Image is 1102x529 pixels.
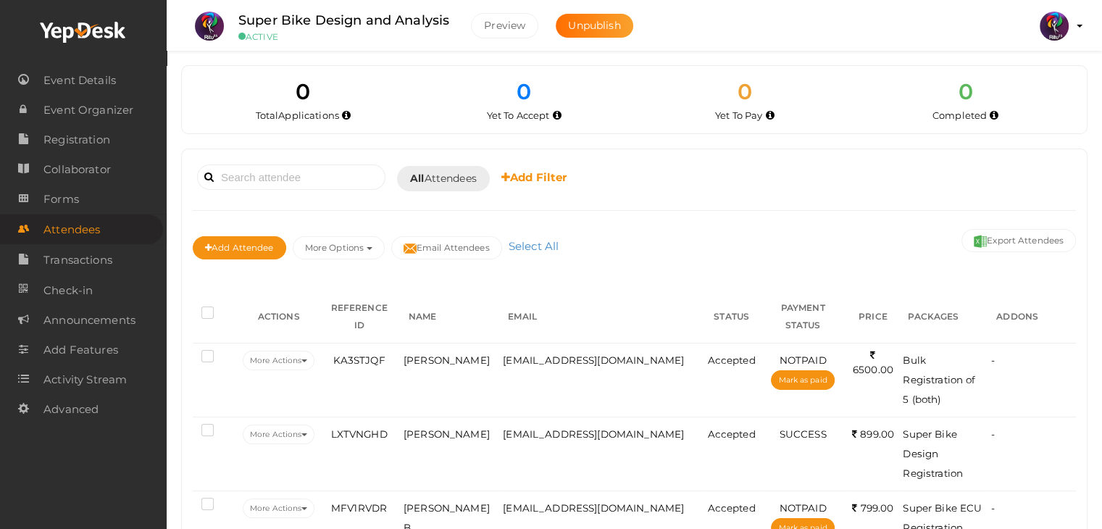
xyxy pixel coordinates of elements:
[471,13,538,38] button: Preview
[243,499,314,518] button: More Actions
[43,155,111,184] span: Collaborator
[499,291,704,343] th: EMAIL
[959,78,973,105] span: 0
[331,502,387,514] span: MFV1RVDR
[903,354,975,405] span: Bulk Registration of 5 (both)
[501,170,567,184] b: Add Filter
[238,10,449,31] label: Super Bike Design and Analysis
[780,428,827,440] span: SUCCESS
[278,109,339,121] span: Applications
[899,291,988,343] th: PACKAGES
[780,354,827,366] span: NOTPAID
[330,302,387,330] span: REFERENCE ID
[404,354,490,366] span: [PERSON_NAME]
[766,112,775,120] i: Accepted by organizer and yet to make payment
[239,291,318,343] th: ACTIONS
[503,428,684,440] span: [EMAIL_ADDRESS][DOMAIN_NAME]
[43,215,100,244] span: Attendees
[331,428,388,440] span: LXTVNGHD
[43,96,133,125] span: Event Organizer
[293,236,385,259] button: More Options
[704,291,759,343] th: STATUS
[556,14,633,38] button: Unpublish
[707,354,755,366] span: Accepted
[404,242,417,255] img: mail-filled.svg
[853,349,893,376] span: 6500.00
[990,112,998,120] i: Accepted and completed payment succesfully
[991,502,995,514] span: -
[553,112,562,120] i: Yet to be accepted by organizer
[342,112,351,120] i: Total number of applications
[391,236,502,259] button: Email Attendees
[988,291,1076,343] th: ADDONS
[991,428,995,440] span: -
[738,78,752,105] span: 0
[715,109,762,121] span: Yet To Pay
[43,365,127,394] span: Activity Stream
[780,502,827,514] span: NOTPAID
[400,291,499,343] th: NAME
[505,239,562,253] a: Select All
[991,354,995,366] span: -
[759,291,847,343] th: PAYMENT STATUS
[847,291,900,343] th: PRICE
[197,164,385,190] input: Search attendee
[43,276,93,305] span: Check-in
[707,502,755,514] span: Accepted
[568,19,620,32] span: Unpublish
[238,31,449,42] small: ACTIVE
[961,229,1076,252] button: Export Attendees
[243,351,314,370] button: More Actions
[333,354,385,366] span: KA3STJQF
[43,246,112,275] span: Transactions
[932,109,987,121] span: Completed
[707,428,755,440] span: Accepted
[852,428,894,440] span: 899.00
[43,306,135,335] span: Announcements
[243,425,314,444] button: More Actions
[487,109,550,121] span: Yet To Accept
[778,375,827,385] span: Mark as paid
[903,428,963,479] span: Super Bike Design Registration
[43,336,118,365] span: Add Features
[503,354,684,366] span: [EMAIL_ADDRESS][DOMAIN_NAME]
[43,125,110,154] span: Registration
[193,236,286,259] button: Add Attendee
[1040,12,1069,41] img: 5BK8ZL5P_small.png
[771,370,834,390] button: Mark as paid
[852,502,893,514] span: 799.00
[974,235,987,248] img: excel.svg
[503,502,684,514] span: [EMAIL_ADDRESS][DOMAIN_NAME]
[296,78,310,105] span: 0
[517,78,531,105] span: 0
[256,109,339,121] span: Total
[43,395,99,424] span: Advanced
[410,171,477,186] span: Attendees
[410,172,424,185] b: All
[195,12,224,41] img: 4CE0K82R_small.png
[43,185,79,214] span: Forms
[43,66,116,95] span: Event Details
[404,428,490,440] span: [PERSON_NAME]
